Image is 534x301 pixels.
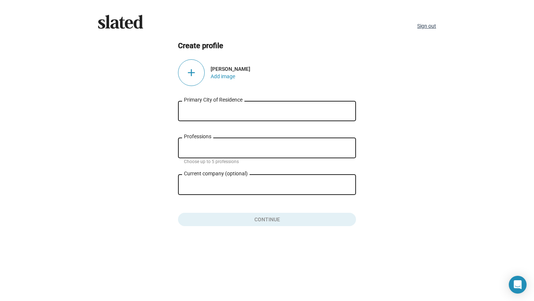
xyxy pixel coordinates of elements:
[211,73,235,79] button: Open Add Image Dialog
[417,23,436,29] a: Sign out
[178,41,356,51] h2: Create profile
[184,159,239,165] mat-hint: Choose up to 5 professions
[211,66,356,72] div: [PERSON_NAME]
[509,276,527,294] div: Open Intercom Messenger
